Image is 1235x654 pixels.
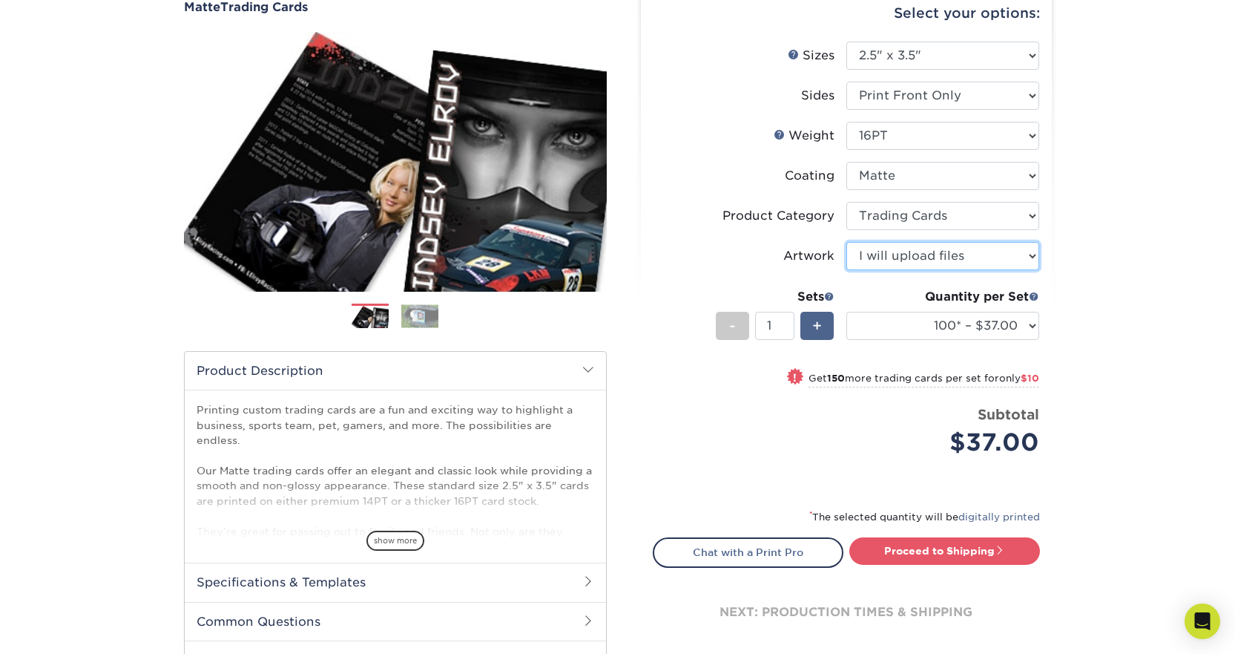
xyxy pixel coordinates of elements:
a: digitally printed [958,511,1040,523]
iframe: Google Customer Reviews [4,609,126,649]
div: Sets [716,288,834,306]
h2: Common Questions [185,602,606,641]
small: Get more trading cards per set for [808,373,1039,388]
img: Trading Cards 02 [401,304,438,327]
p: Printing custom trading cards are a fun and exciting way to highlight a business, sports team, pe... [197,402,594,599]
span: only [999,373,1039,384]
h2: Specifications & Templates [185,563,606,601]
div: Artwork [783,247,834,265]
span: $10 [1021,373,1039,384]
a: Chat with a Print Pro [653,537,843,567]
div: Open Intercom Messenger [1185,604,1220,639]
span: - [729,315,736,337]
div: Quantity per Set [846,288,1039,306]
small: The selected quantity will be [809,511,1040,523]
img: Trading Cards 01 [352,304,389,330]
div: Coating [785,167,834,185]
div: Sides [801,87,834,105]
div: Product Category [722,207,834,225]
span: show more [366,531,424,551]
div: Sizes [788,47,834,65]
div: $37.00 [857,425,1039,460]
span: + [812,315,822,337]
a: Proceed to Shipping [849,537,1040,564]
div: Weight [774,127,834,145]
strong: 150 [827,373,845,384]
img: Matte 01 [184,16,607,308]
strong: Subtotal [978,406,1039,422]
span: ! [793,370,797,385]
h2: Product Description [185,352,606,390]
